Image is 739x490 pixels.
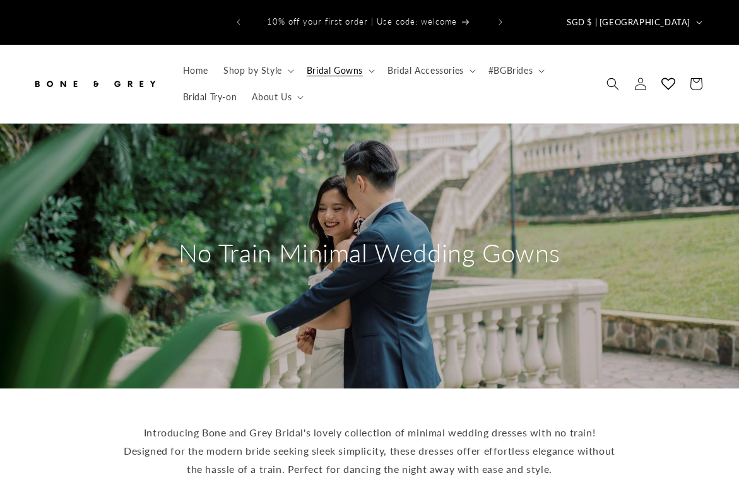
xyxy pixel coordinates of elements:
span: Home [183,65,208,76]
button: SGD $ | [GEOGRAPHIC_DATA] [559,10,707,34]
a: Bone and Grey Bridal [27,65,163,102]
span: Bridal Accessories [387,65,464,76]
span: Bridal Try-on [183,91,237,103]
a: Bridal Try-on [175,84,245,110]
span: Shop by Style [223,65,282,76]
span: About Us [252,91,292,103]
button: Next announcement [487,10,514,34]
p: Introducing Bone and Grey Bridal's lovely collection of minimal wedding dresses with no train! De... [124,424,616,478]
img: Bone and Grey Bridal [32,70,158,98]
span: Bridal Gowns [307,65,363,76]
summary: #BGBrides [481,57,550,84]
summary: Shop by Style [216,57,299,84]
h2: No Train Minimal Wedding Gowns [179,236,560,269]
summary: Bridal Accessories [380,57,481,84]
summary: Search [599,70,627,98]
summary: About Us [244,84,309,110]
span: SGD $ | [GEOGRAPHIC_DATA] [567,16,690,29]
span: 10% off your first order | Use code: welcome [267,16,457,26]
a: Home [175,57,216,84]
button: Previous announcement [225,10,252,34]
summary: Bridal Gowns [299,57,380,84]
span: #BGBrides [488,65,533,76]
